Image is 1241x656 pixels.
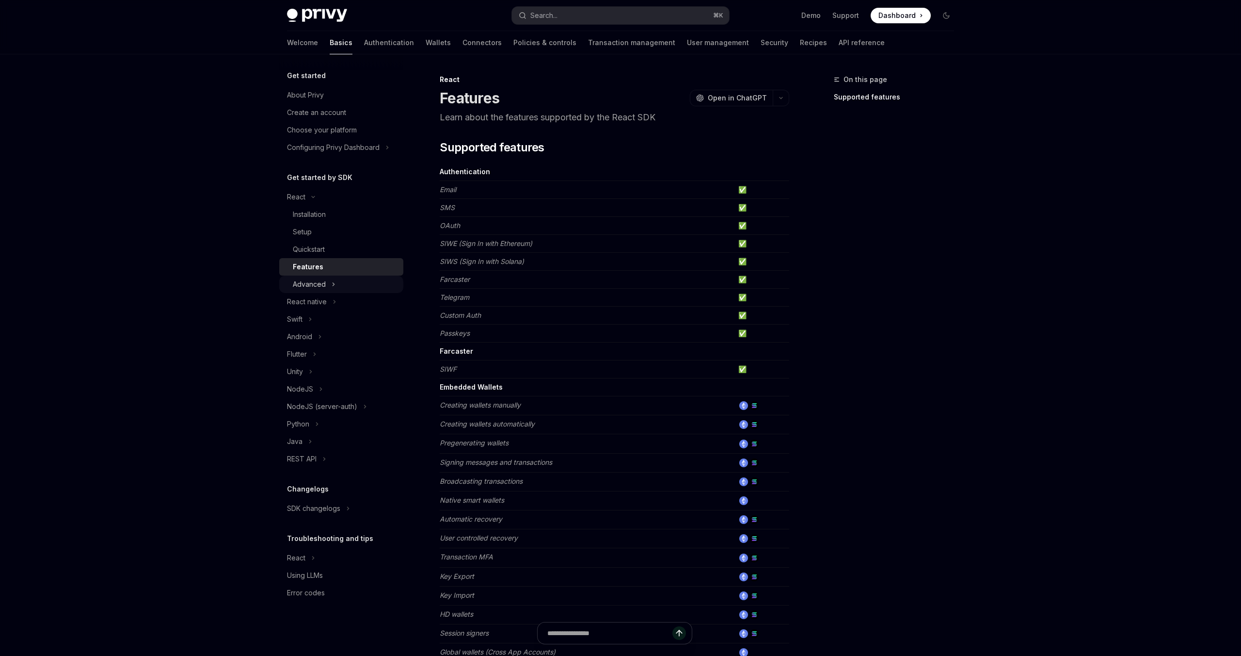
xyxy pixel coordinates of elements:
[440,203,455,212] em: SMS
[440,477,523,485] em: Broadcasting transactions
[287,348,307,360] div: Flutter
[690,90,773,106] button: Open in ChatGPT
[750,554,759,562] img: solana.png
[513,31,576,54] a: Policies & controls
[739,591,748,600] img: ethereum.png
[440,365,457,373] em: SIWF
[287,453,317,465] div: REST API
[750,440,759,448] img: solana.png
[440,311,481,319] em: Custom Auth
[440,89,499,107] h1: Features
[293,244,325,255] div: Quickstart
[734,181,789,199] td: ✅
[440,383,503,391] strong: Embedded Wallets
[287,570,323,581] div: Using LLMs
[512,7,729,24] button: Search...⌘K
[713,12,723,19] span: ⌘ K
[750,420,759,429] img: solana.png
[279,584,403,602] a: Error codes
[440,75,789,84] div: React
[750,591,759,600] img: solana.png
[287,142,380,153] div: Configuring Privy Dashboard
[739,610,748,619] img: ethereum.png
[364,31,414,54] a: Authentication
[734,325,789,343] td: ✅
[287,31,318,54] a: Welcome
[440,185,456,194] em: Email
[279,223,403,241] a: Setup
[440,515,502,523] em: Automatic recovery
[462,31,502,54] a: Connectors
[293,279,326,290] div: Advanced
[588,31,675,54] a: Transaction management
[287,366,303,377] div: Unity
[287,331,312,343] div: Android
[293,261,323,273] div: Features
[739,440,748,448] img: ethereum.png
[750,477,759,486] img: solana.png
[440,553,493,561] em: Transaction MFA
[750,534,759,543] img: solana.png
[287,70,326,82] h5: Get started
[287,383,313,395] div: NodeJS
[287,587,325,599] div: Error codes
[440,401,521,409] em: Creating wallets manually
[287,503,340,514] div: SDK changelogs
[750,573,759,581] img: solana.png
[734,217,789,235] td: ✅
[750,459,759,467] img: solana.png
[739,420,748,429] img: ethereum.png
[739,534,748,543] img: ethereum.png
[834,89,962,105] a: Supported features
[287,296,327,308] div: React native
[287,9,347,22] img: dark logo
[440,140,544,155] span: Supported features
[739,515,748,524] img: ethereum.png
[426,31,451,54] a: Wallets
[287,483,329,495] h5: Changelogs
[739,401,748,410] img: ethereum.png
[734,307,789,325] td: ✅
[878,11,916,20] span: Dashboard
[440,420,535,428] em: Creating wallets automatically
[801,11,821,20] a: Demo
[761,31,788,54] a: Security
[750,401,759,410] img: solana.png
[739,554,748,562] img: ethereum.png
[734,289,789,307] td: ✅
[279,121,403,139] a: Choose your platform
[440,329,470,337] em: Passkeys
[293,209,326,220] div: Installation
[440,534,518,542] em: User controlled recovery
[440,591,474,599] em: Key Import
[287,191,305,203] div: React
[287,552,305,564] div: React
[687,31,749,54] a: User management
[293,226,312,238] div: Setup
[440,275,470,283] em: Farcaster
[440,439,509,447] em: Pregenerating wallets
[832,11,859,20] a: Support
[530,10,557,21] div: Search...
[734,235,789,253] td: ✅
[287,124,357,136] div: Choose your platform
[734,199,789,217] td: ✅
[734,253,789,271] td: ✅
[440,610,473,618] em: HD wallets
[440,111,789,124] p: Learn about the features supported by the React SDK
[279,104,403,121] a: Create an account
[440,257,524,265] em: SIWS (Sign In with Solana)
[750,610,759,619] img: solana.png
[739,496,748,505] img: ethereum.png
[440,221,460,230] em: OAuth
[440,572,474,580] em: Key Export
[843,74,887,85] span: On this page
[672,626,686,640] button: Send message
[734,361,789,378] td: ✅
[708,93,767,103] span: Open in ChatGPT
[440,458,552,466] em: Signing messages and transactions
[440,293,469,301] em: Telegram
[739,477,748,486] img: ethereum.png
[440,347,473,355] strong: Farcaster
[440,239,532,247] em: SIWE (Sign In with Ethereum)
